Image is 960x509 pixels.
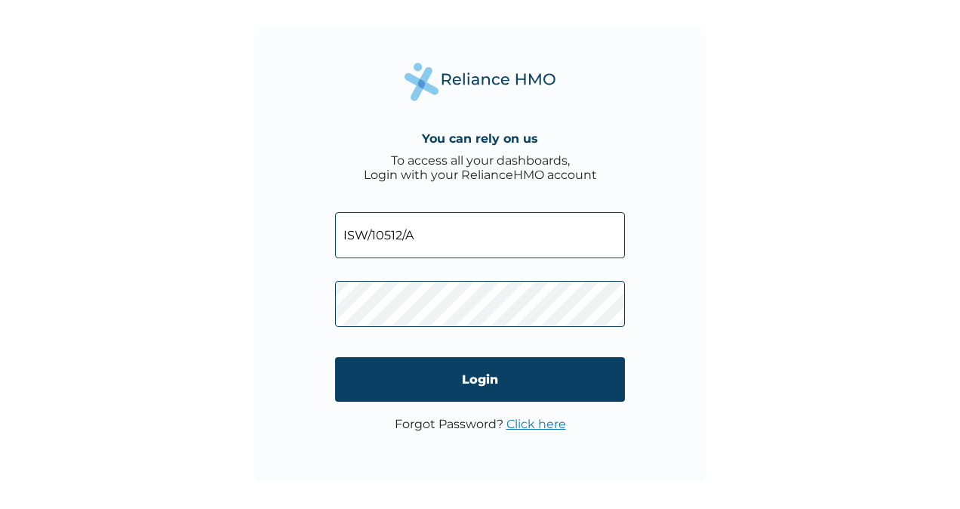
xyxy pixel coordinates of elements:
[364,153,597,182] div: To access all your dashboards, Login with your RelianceHMO account
[506,417,566,431] a: Click here
[422,131,538,146] h4: You can rely on us
[335,212,625,258] input: Email address or HMO ID
[405,63,555,101] img: Reliance Health's Logo
[395,417,566,431] p: Forgot Password?
[335,357,625,402] input: Login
